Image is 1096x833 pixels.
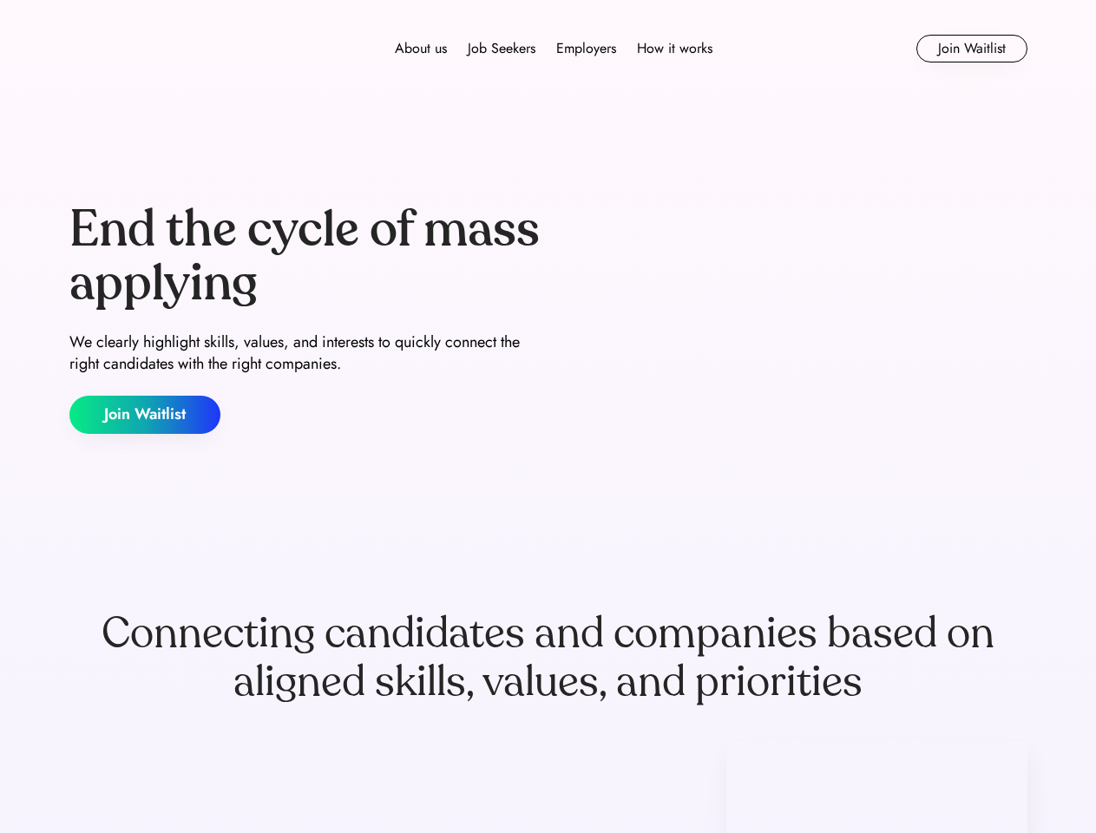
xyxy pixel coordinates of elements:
[637,38,712,59] div: How it works
[69,35,191,62] img: Forward logo
[556,38,616,59] div: Employers
[916,35,1027,62] button: Join Waitlist
[69,203,541,310] div: End the cycle of mass applying
[395,38,447,59] div: About us
[69,331,541,375] div: We clearly highlight skills, values, and interests to quickly connect the right candidates with t...
[69,396,220,434] button: Join Waitlist
[69,609,1027,706] div: Connecting candidates and companies based on aligned skills, values, and priorities
[555,132,1027,505] img: yH5BAEAAAAALAAAAAABAAEAAAIBRAA7
[468,38,535,59] div: Job Seekers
